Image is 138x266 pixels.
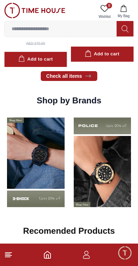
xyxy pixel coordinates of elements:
[53,177,107,183] span: My order not finding
[10,208,108,214] span: How would you like to be addressed?
[4,52,67,67] button: Add to cart
[5,195,138,202] div: [PERSON_NAME]
[23,225,115,237] h2: Recomended Products
[92,149,110,154] span: 10:40 AM
[4,113,67,212] img: Shop By Brands -Tornado - UAE
[85,50,119,58] div: Add to cart
[71,47,134,62] button: Add to cart
[20,5,32,16] img: Profile picture of Time House Support
[96,14,113,19] span: Wishlist
[10,120,104,152] span: Hey there! Need help finding the perfect watch? I'm here if you have any questions or need a quic...
[38,119,45,126] em: Blush
[71,113,134,212] img: Shop By Brands - Carlton- UAE
[41,71,98,81] a: Check all items
[117,245,133,261] div: Chat Widget
[96,3,113,21] a: 8Wishlist
[37,95,101,106] h2: Shop by Brands
[5,105,138,113] div: Time House Support
[4,4,18,18] em: Back
[120,4,134,18] em: Minimize
[43,251,52,259] a: Home
[106,3,112,8] span: 8
[4,3,65,18] img: ...
[92,216,110,221] span: 12:59 AM
[115,13,132,19] span: My Bag
[18,55,53,63] div: Add to cart
[113,3,134,21] button: My Bag
[26,41,45,46] div: AED 370.00
[110,180,129,185] span: 12:59 AM
[35,7,98,14] div: Time House Support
